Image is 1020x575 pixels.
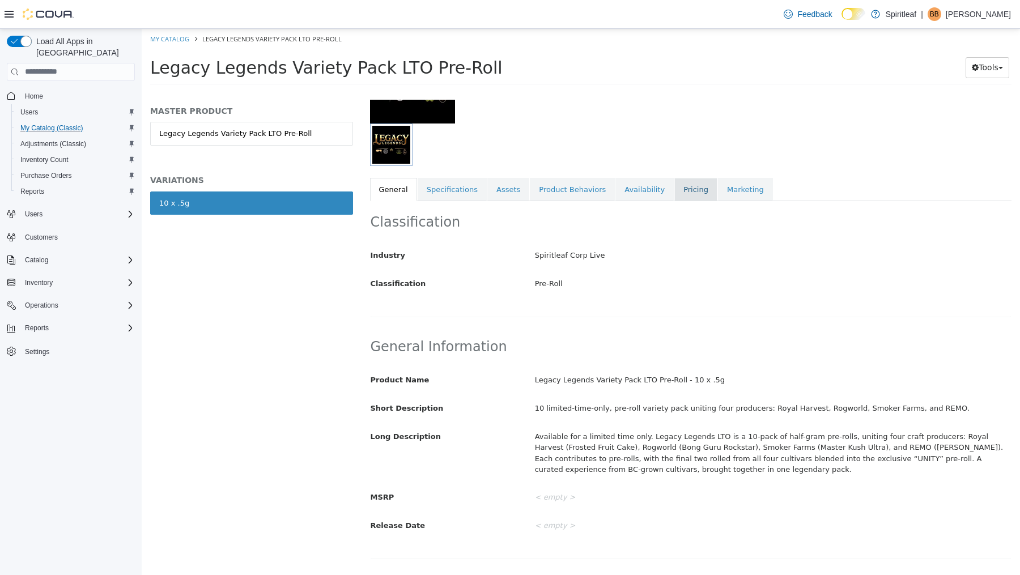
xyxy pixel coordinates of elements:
a: My Catalog (Classic) [16,121,88,135]
span: Catalog [25,255,48,265]
div: Legacy Legends Variety Pack LTO Pre-Roll - 10 x .5g [385,342,878,361]
span: Inventory Count [16,153,135,167]
button: Purchase Orders [11,168,139,184]
p: Spiritleaf [886,7,916,21]
span: MSRP [229,464,253,472]
span: Users [25,210,42,219]
button: Catalog [2,252,139,268]
span: My Catalog (Classic) [20,123,83,133]
span: Users [16,105,135,119]
span: Settings [25,347,49,356]
span: Reports [20,187,44,196]
button: Users [11,104,139,120]
span: Load All Apps in [GEOGRAPHIC_DATA] [32,36,135,58]
span: Feedback [797,8,832,20]
a: Inventory Count [16,153,73,167]
div: < empty > [385,459,878,479]
span: Legacy Legends Variety Pack LTO Pre-Roll [61,6,200,14]
span: Adjustments (Classic) [16,137,135,151]
a: Availability [474,149,532,173]
a: Product Behaviors [388,149,473,173]
span: Industry [229,222,264,231]
span: Classification [229,250,284,259]
div: Spiritleaf Corp Live [385,217,878,237]
button: Inventory [20,276,57,289]
a: Purchase Orders [16,169,76,182]
a: Users [16,105,42,119]
a: Home [20,90,48,103]
button: Tools [824,28,868,49]
a: Assets [346,149,388,173]
span: Reports [16,185,135,198]
span: Release Date [229,492,284,501]
button: Customers [2,229,139,245]
span: Users [20,108,38,117]
p: | [921,7,923,21]
button: Operations [2,297,139,313]
span: Settings [20,344,135,358]
a: Marketing [576,149,631,173]
span: Inventory [25,278,53,287]
div: < empty > [385,487,878,507]
span: Catalog [20,253,135,267]
span: My Catalog (Classic) [16,121,135,135]
span: Home [20,89,135,103]
a: Pricing [533,149,576,173]
a: Reports [16,185,49,198]
button: Operations [20,299,63,312]
span: Legacy Legends Variety Pack LTO Pre-Roll [8,29,361,49]
span: Users [20,207,135,221]
input: Dark Mode [841,8,865,20]
button: Catalog [20,253,53,267]
button: Inventory Count [11,152,139,168]
span: Reports [20,321,135,335]
span: Home [25,92,43,101]
div: Bobby B [928,7,941,21]
span: Short Description [229,375,302,384]
button: My Catalog (Classic) [11,120,139,136]
nav: Complex example [7,83,135,389]
button: Settings [2,343,139,359]
h2: Classification [229,185,870,202]
span: Long Description [229,403,299,412]
div: Available for a limited time only. Legacy Legends LTO is a 10-pack of half-gram pre-rolls, unitin... [385,398,878,450]
button: Inventory [2,275,139,291]
span: Customers [25,233,58,242]
button: Reports [20,321,53,335]
button: Adjustments (Classic) [11,136,139,152]
button: Users [20,207,47,221]
h5: VARIATIONS [8,146,211,156]
span: Product Name [229,347,288,355]
span: Operations [20,299,135,312]
h5: MASTER PRODUCT [8,77,211,87]
a: Feedback [779,3,836,25]
div: 10 limited-time-only, pre-roll variety pack uniting four producers: Royal Harvest, Rogworld, Smok... [385,370,878,390]
button: Reports [11,184,139,199]
a: Specifications [276,149,345,173]
span: Inventory Count [20,155,69,164]
span: Purchase Orders [20,171,72,180]
button: Reports [2,320,139,336]
span: BB [930,7,939,21]
span: Operations [25,301,58,310]
span: Purchase Orders [16,169,135,182]
span: Customers [20,230,135,244]
a: General [228,149,275,173]
button: Users [2,206,139,222]
h2: General Information [229,309,870,327]
span: Inventory [20,276,135,289]
a: Settings [20,345,54,359]
button: Home [2,88,139,104]
div: 10 x .5g [18,169,48,180]
span: Adjustments (Classic) [20,139,86,148]
a: My Catalog [8,6,48,14]
span: Reports [25,323,49,333]
p: [PERSON_NAME] [946,7,1011,21]
img: Cova [23,8,74,20]
div: Pre-Roll [385,245,878,265]
a: Legacy Legends Variety Pack LTO Pre-Roll [8,93,211,117]
a: Adjustments (Classic) [16,137,91,151]
a: Customers [20,231,62,244]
